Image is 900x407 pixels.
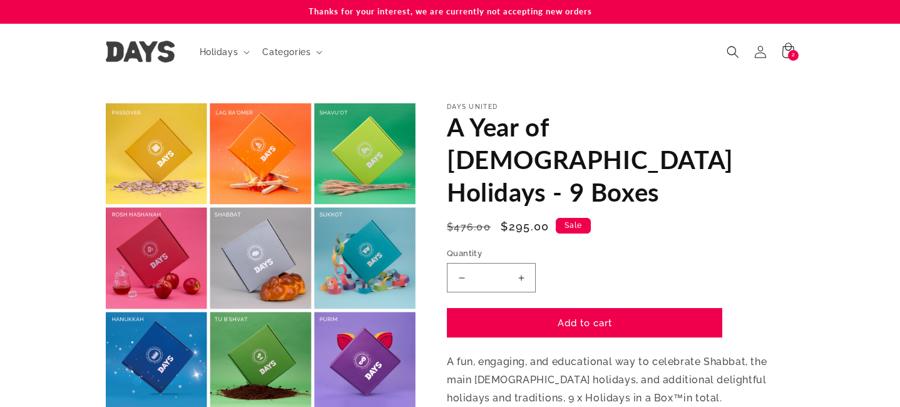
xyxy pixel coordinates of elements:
summary: Search [719,38,747,66]
button: Add to cart [447,308,722,337]
span: 2 [792,50,795,61]
span: Sale [556,218,591,234]
span: $295.00 [501,218,549,235]
label: Quantity [447,247,678,260]
summary: Holidays [192,39,255,65]
s: $476.00 [447,220,491,235]
img: Days United [106,41,175,63]
span: Holidays [200,46,238,58]
p: A fun, engaging, and educational way to celebrate Shabbat, the main [DEMOGRAPHIC_DATA] holidays, ... [447,353,794,407]
span: Categories [262,46,310,58]
summary: Categories [255,39,327,65]
h1: A Year of [DEMOGRAPHIC_DATA] Holidays - 9 Boxes [447,111,794,209]
span: ™ [673,392,684,404]
p: Days United [447,103,794,111]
